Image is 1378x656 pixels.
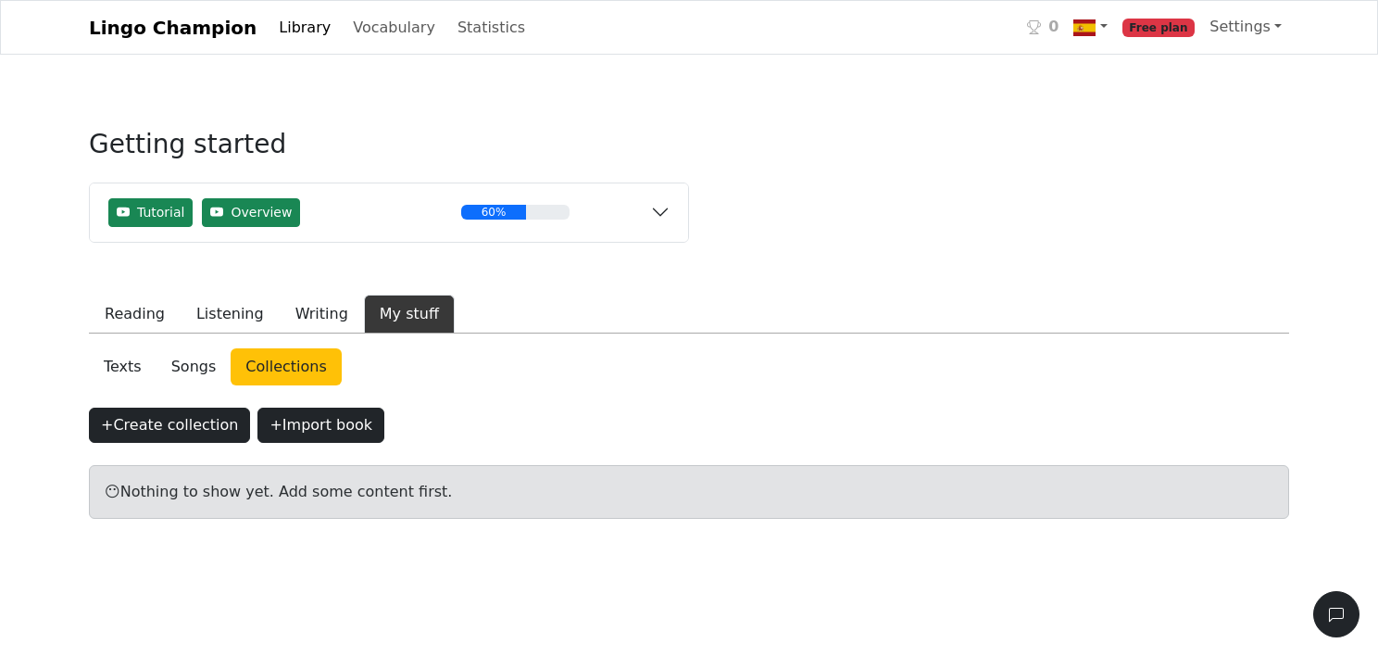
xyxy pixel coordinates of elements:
[108,198,193,227] button: Tutorial
[231,348,341,385] a: Collections
[137,203,184,222] span: Tutorial
[202,198,300,227] button: Overview
[364,295,455,334] button: My stuff
[450,9,532,46] a: Statistics
[1122,19,1196,37] span: Free plan
[231,203,292,222] span: Overview
[89,9,257,46] a: Lingo Champion
[257,411,392,429] a: +Import book
[271,9,338,46] a: Library
[89,129,689,175] h3: Getting started
[1115,8,1203,46] a: Free plan
[89,348,157,385] a: Texts
[1020,8,1066,46] a: 0
[89,411,257,429] a: +Create collection
[89,295,181,334] button: Reading
[345,9,443,46] a: Vocabulary
[461,205,526,220] div: 60%
[257,408,384,443] button: +Import book
[280,295,364,334] button: Writing
[1202,8,1289,45] a: Settings
[181,295,280,334] button: Listening
[89,408,250,443] button: +Create collection
[1073,17,1096,39] img: es.svg
[89,465,1289,519] div: 😶 Nothing to show yet. Add some content first.
[157,348,232,385] a: Songs
[90,183,688,242] button: TutorialOverview60%
[1048,16,1059,38] span: 0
